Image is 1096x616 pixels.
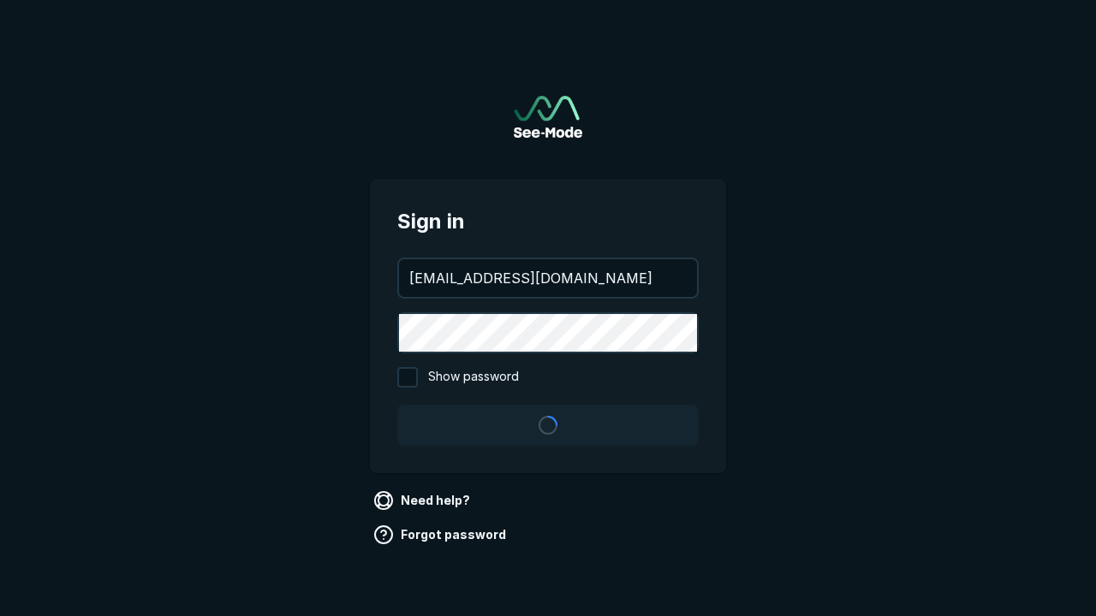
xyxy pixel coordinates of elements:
input: your@email.com [399,259,697,297]
a: Need help? [370,487,477,514]
a: Go to sign in [514,96,582,138]
span: Sign in [397,206,699,237]
img: See-Mode Logo [514,96,582,138]
a: Forgot password [370,521,513,548]
span: Show password [428,367,519,388]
